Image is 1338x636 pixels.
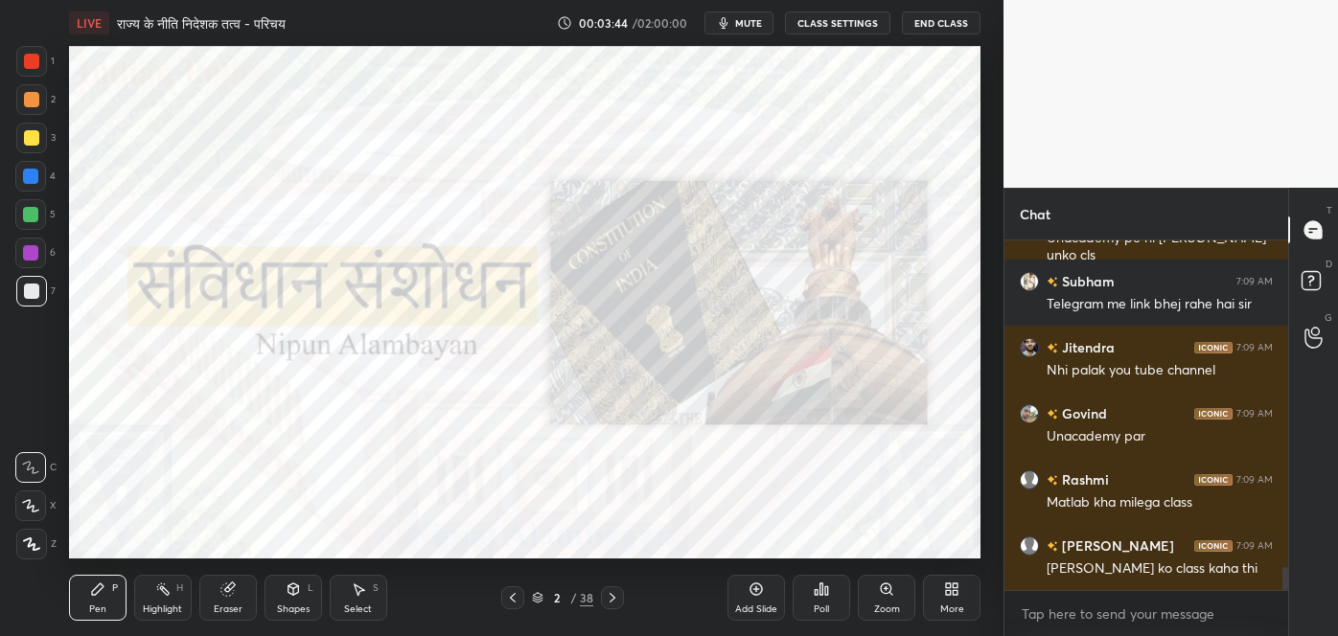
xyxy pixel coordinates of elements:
[16,529,57,559] div: Z
[1047,559,1273,579] div: [PERSON_NAME] ko class kaha thi
[112,583,118,593] div: P
[1047,361,1273,380] div: Nhi palak you tube channel
[1194,342,1233,353] img: iconic-dark.1390631f.png
[1194,540,1233,552] img: iconic-dark.1390631f.png
[1020,404,1039,423] img: 3
[1020,536,1039,556] img: default.png
[1058,271,1115,291] h6: Subham
[1020,338,1039,357] img: 0c89aa1f09874e9ca14d2513f7fbde82.jpg
[1058,535,1174,556] h6: [PERSON_NAME]
[1194,474,1233,486] img: iconic-dark.1390631f.png
[940,604,964,614] div: More
[308,583,313,593] div: L
[1236,276,1273,287] div: 7:09 AM
[735,16,762,30] span: mute
[1020,272,1039,291] img: d0d76d42a455417296be4894f57f111c.jpg
[814,604,829,614] div: Poll
[1047,427,1273,446] div: Unacademy par
[15,452,57,483] div: C
[1236,474,1273,486] div: 7:09 AM
[735,604,777,614] div: Add Slide
[15,490,57,521] div: X
[15,238,56,268] div: 6
[1047,475,1058,486] img: no-rating-badge.077c3623.svg
[1047,229,1273,265] div: Unacademy pe hi [PERSON_NAME] unko cls
[1236,342,1273,353] div: 7:09 AM
[1047,541,1058,552] img: no-rating-badge.077c3623.svg
[1325,310,1332,325] p: G
[15,161,56,192] div: 4
[570,592,576,603] div: /
[1194,408,1233,420] img: iconic-dark.1390631f.png
[214,604,242,614] div: Eraser
[704,11,773,34] button: mute
[1326,203,1332,217] p: T
[1058,469,1109,489] h6: Rashmi
[580,589,593,606] div: 38
[1236,408,1273,420] div: 7:09 AM
[1326,257,1332,271] p: D
[1047,493,1273,512] div: Matlab kha milega class
[176,583,183,593] div: H
[277,604,310,614] div: Shapes
[1047,409,1058,420] img: no-rating-badge.077c3623.svg
[1004,240,1288,590] div: grid
[16,123,56,153] div: 3
[15,199,56,230] div: 5
[1047,277,1058,287] img: no-rating-badge.077c3623.svg
[16,46,55,77] div: 1
[16,276,56,307] div: 7
[344,604,372,614] div: Select
[547,592,566,603] div: 2
[1236,540,1273,552] div: 7:09 AM
[1020,470,1039,489] img: default.png
[1058,403,1107,423] h6: Govind
[373,583,379,593] div: S
[143,604,182,614] div: Highlight
[1004,189,1066,239] p: Chat
[902,11,980,34] button: End Class
[89,604,106,614] div: Pen
[874,604,900,614] div: Zoom
[1058,337,1115,357] h6: Jitendra
[117,14,286,33] h4: राज्य के नीति निदेशक तत्व - परिचय
[1047,295,1273,314] div: Telegram me link bhej rahe hai sir
[16,84,56,115] div: 2
[1047,343,1058,353] img: no-rating-badge.077c3623.svg
[785,11,890,34] button: CLASS SETTINGS
[69,11,109,34] div: LIVE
